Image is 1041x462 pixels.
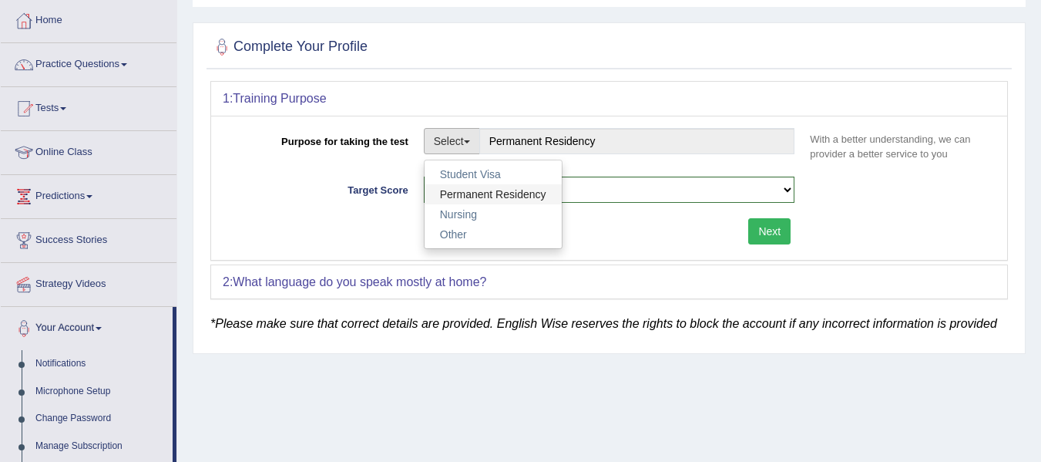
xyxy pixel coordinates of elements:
[425,224,562,244] a: Other
[802,132,996,161] p: With a better understanding, we can provider a better service to you
[1,43,176,82] a: Practice Questions
[211,265,1007,299] div: 2:
[1,175,176,214] a: Predictions
[223,128,416,149] label: Purpose for taking the test
[233,275,486,288] b: What language do you speak mostly at home?
[1,131,176,170] a: Online Class
[29,350,173,378] a: Notifications
[233,92,326,105] b: Training Purpose
[748,218,791,244] button: Next
[211,82,1007,116] div: 1:
[1,307,173,346] a: Your Account
[29,433,173,460] a: Manage Subscription
[424,128,480,154] button: Select
[1,87,176,126] a: Tests
[223,177,416,197] label: Target Score
[29,405,173,433] a: Change Password
[425,184,562,204] a: Permanent Residency
[425,204,562,224] a: Nursing
[1,219,176,258] a: Success Stories
[29,378,173,406] a: Microphone Setup
[210,317,997,330] em: *Please make sure that correct details are provided. English Wise reserves the rights to block th...
[425,164,562,184] a: Student Visa
[210,35,368,59] h2: Complete Your Profile
[1,263,176,302] a: Strategy Videos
